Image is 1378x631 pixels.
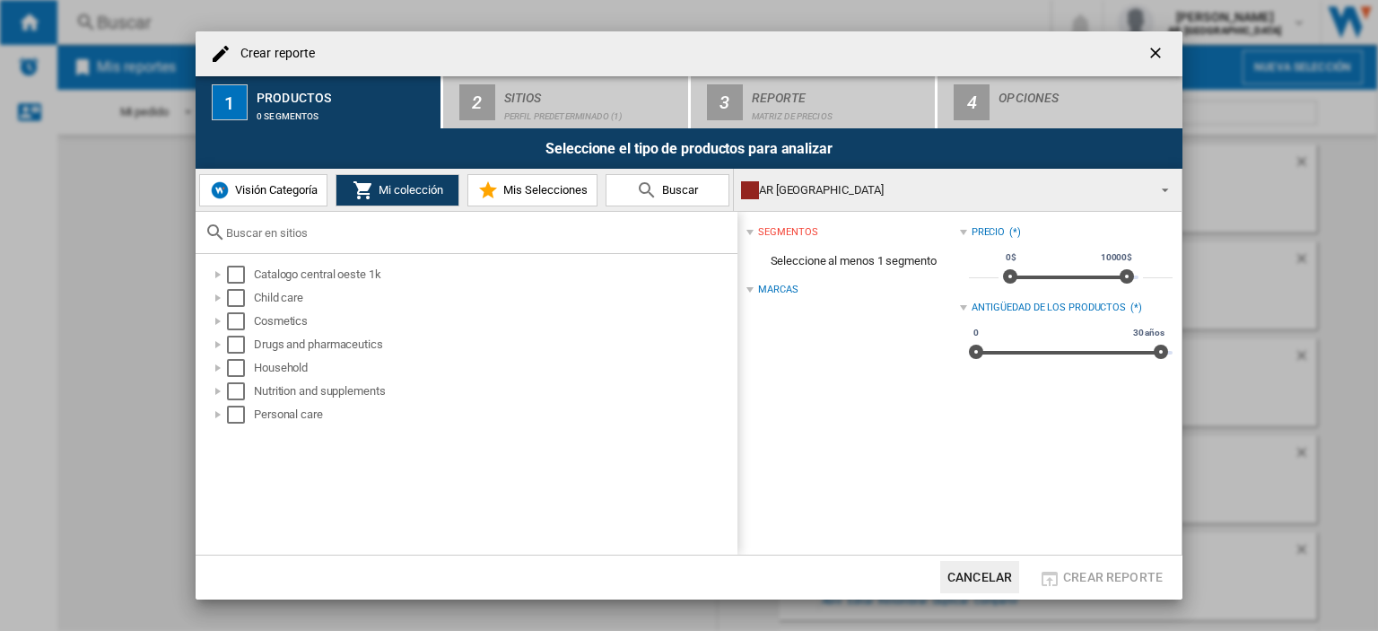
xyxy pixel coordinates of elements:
[758,283,798,297] div: Marcas
[1147,44,1168,66] ng-md-icon: getI18NText('BUTTONS.CLOSE_DIALOG')
[226,226,728,240] input: Buscar en sitios
[954,84,990,120] div: 4
[758,225,817,240] div: segmentos
[658,183,698,197] span: Buscar
[374,183,443,197] span: Mi colección
[254,312,735,330] div: Cosmetics
[1098,250,1135,265] span: 10000$
[1063,570,1163,584] span: Crear reporte
[707,84,743,120] div: 3
[1033,561,1168,593] button: Crear reporte
[227,359,254,377] md-checkbox: Select
[209,180,231,201] img: wiser-icon-blue.png
[254,266,735,284] div: Catalogo central oeste 1k
[199,174,327,206] button: Visión Categoría
[752,83,929,102] div: Reporte
[499,183,588,197] span: Mis Selecciones
[467,174,597,206] button: Mis Selecciones
[336,174,459,206] button: Mi colección
[971,326,981,340] span: 0
[227,289,254,307] md-checkbox: Select
[257,102,433,121] div: 0 segmentos
[227,266,254,284] md-checkbox: Select
[196,76,442,128] button: 1 Productos 0 segmentos
[938,76,1182,128] button: 4 Opciones
[254,359,735,377] div: Household
[459,84,495,120] div: 2
[999,83,1175,102] div: Opciones
[254,406,735,424] div: Personal care
[746,244,959,278] span: Seleccione al menos 1 segmento
[606,174,729,206] button: Buscar
[196,128,1182,169] div: Seleccione el tipo de productos para analizar
[741,178,1146,203] div: AR [GEOGRAPHIC_DATA]
[972,301,1126,315] div: Antigüedad de los productos
[227,312,254,330] md-checkbox: Select
[940,561,1019,593] button: Cancelar
[257,83,433,102] div: Productos
[254,289,735,307] div: Child care
[254,382,735,400] div: Nutrition and supplements
[227,336,254,354] md-checkbox: Select
[443,76,690,128] button: 2 Sitios Perfil predeterminado (1)
[227,406,254,424] md-checkbox: Select
[1130,326,1167,340] span: 30 años
[212,84,248,120] div: 1
[972,225,1005,240] div: Precio
[752,102,929,121] div: Matriz de precios
[1003,250,1019,265] span: 0$
[504,83,681,102] div: Sitios
[227,382,254,400] md-checkbox: Select
[254,336,735,354] div: Drugs and pharmaceutics
[231,183,318,197] span: Visión Categoría
[691,76,938,128] button: 3 Reporte Matriz de precios
[504,102,681,121] div: Perfil predeterminado (1)
[231,45,315,63] h4: Crear reporte
[1139,36,1175,72] button: getI18NText('BUTTONS.CLOSE_DIALOG')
